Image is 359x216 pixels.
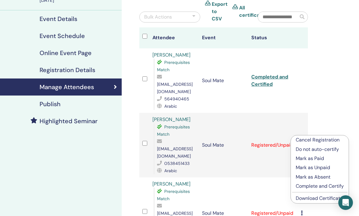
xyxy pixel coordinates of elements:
[296,183,344,190] p: Complete and Certify
[199,27,249,48] th: Event
[296,195,343,201] a: Download Certificate
[152,52,190,58] a: [PERSON_NAME]
[40,100,61,108] h4: Publish
[296,164,344,171] p: Mark as Unpaid
[144,13,172,21] div: Bulk Actions
[296,146,344,153] p: Do not auto-certify
[296,155,344,162] p: Mark as Paid
[152,116,190,123] a: [PERSON_NAME]
[157,146,193,159] span: [EMAIL_ADDRESS][DOMAIN_NAME]
[40,117,98,125] h4: Highlighted Seminar
[157,124,190,137] span: Prerequisites Match
[199,48,249,113] td: Soul Mate
[296,136,344,144] p: Cancel Registration
[40,15,77,23] h4: Event Details
[157,60,190,72] span: Prerequisites Match
[40,32,85,40] h4: Event Schedule
[296,173,344,181] p: Mark as Absent
[40,83,94,91] h4: Manage Attendees
[152,181,190,187] a: [PERSON_NAME]
[248,27,298,48] th: Status
[164,96,189,102] span: 564940465
[40,49,92,57] h4: Online Event Page
[149,27,199,48] th: Attendee
[199,113,249,177] td: Soul Mate
[40,66,95,74] h4: Registration Details
[164,161,190,166] span: 0538451433
[157,82,193,94] span: [EMAIL_ADDRESS][DOMAIN_NAME]
[239,4,267,19] a: All certificates
[212,1,228,23] a: Export to CSV
[164,168,177,173] span: Arabic
[338,195,353,210] div: Open Intercom Messenger
[157,189,190,201] span: Prerequisites Match
[251,74,288,87] a: Completed and Certified
[164,103,177,109] span: Arabic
